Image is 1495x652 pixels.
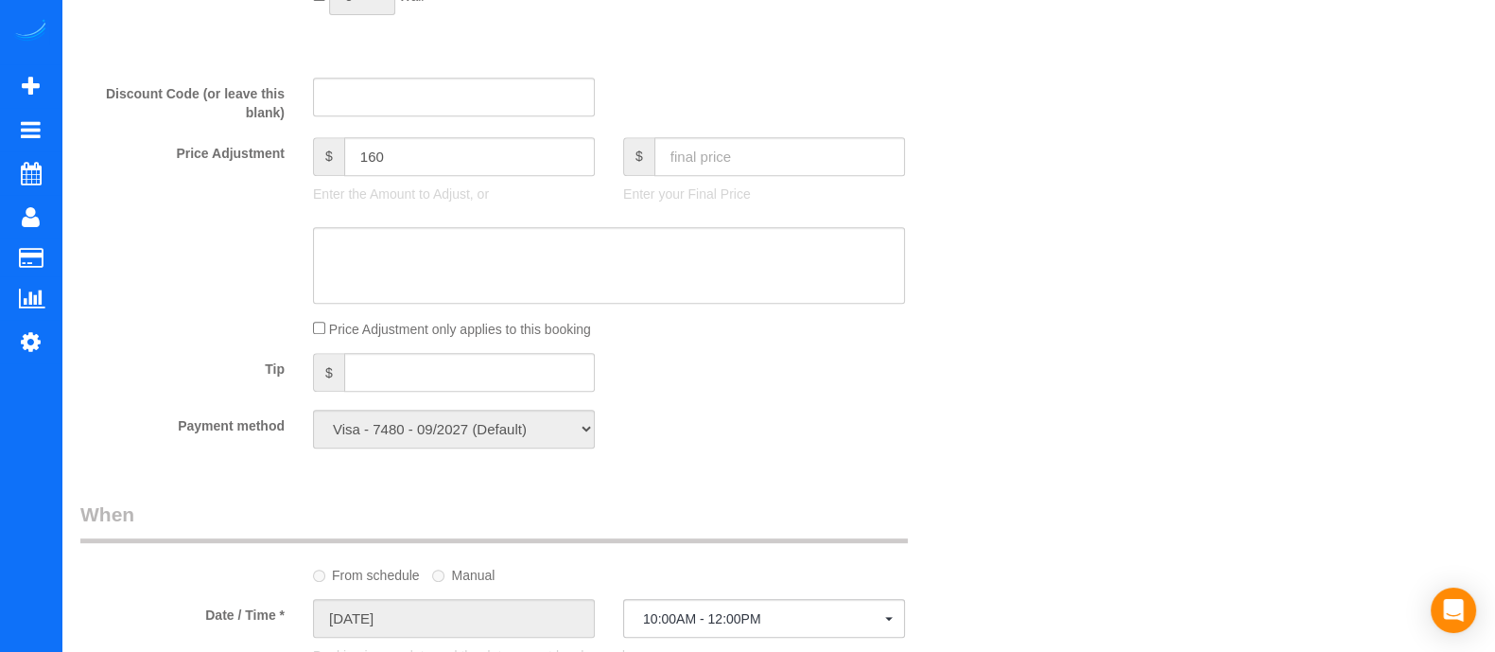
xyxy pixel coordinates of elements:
[313,185,595,203] p: Enter the Amount to Adjust, or
[66,137,299,163] label: Price Adjustment
[623,185,905,203] p: Enter your Final Price
[329,322,591,337] span: Price Adjustment only applies to this booking
[654,137,905,176] input: final price
[313,353,344,392] span: $
[313,137,344,176] span: $
[643,611,885,626] span: 10:00AM - 12:00PM
[66,353,299,379] label: Tip
[313,559,420,585] label: From schedule
[66,410,299,435] label: Payment method
[66,599,299,625] label: Date / Time *
[623,599,905,638] button: 10:00AM - 12:00PM
[432,570,444,582] input: Manual
[623,137,654,176] span: $
[313,599,595,638] input: MM/DD/YYYY
[1431,588,1476,633] div: Open Intercom Messenger
[80,501,908,543] legend: When
[66,78,299,122] label: Discount Code (or leave this blank)
[313,570,325,582] input: From schedule
[11,19,49,45] img: Automaid Logo
[432,559,495,585] label: Manual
